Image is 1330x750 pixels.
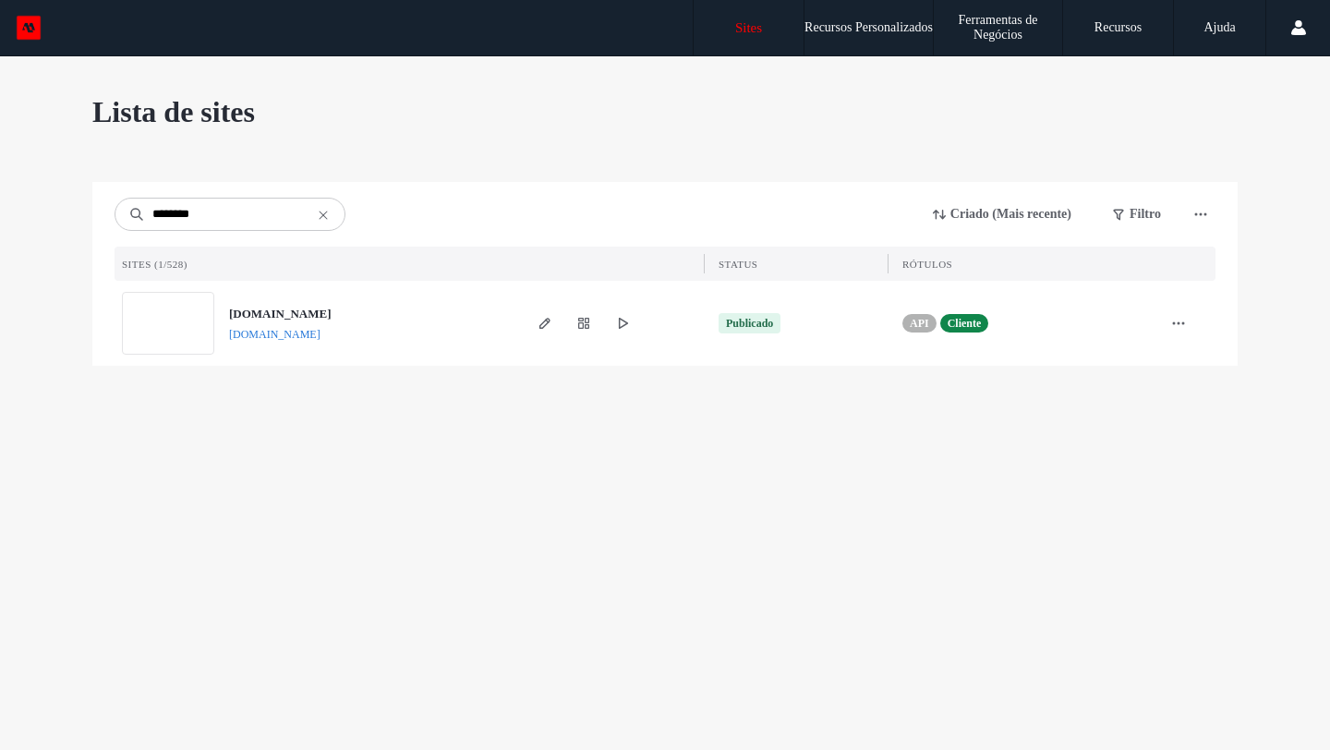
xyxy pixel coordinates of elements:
label: Ajuda [1203,20,1235,35]
label: Ferramentas de Negócios [934,13,1062,42]
span: Sites (1/528) [122,259,187,270]
span: STATUS [719,259,757,270]
span: Rótulos [902,259,952,270]
div: Publicado [726,315,773,332]
span: Lista de sites [92,93,255,130]
span: Cliente [948,315,982,332]
span: API [910,315,929,332]
a: [DOMAIN_NAME] [229,328,320,341]
label: Sites [735,20,762,36]
a: [DOMAIN_NAME] [229,307,331,321]
button: Filtro [1095,200,1179,229]
label: Recursos [1094,20,1142,35]
label: Recursos Personalizados [804,20,933,35]
button: Criado (Mais recente) [917,200,1088,229]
